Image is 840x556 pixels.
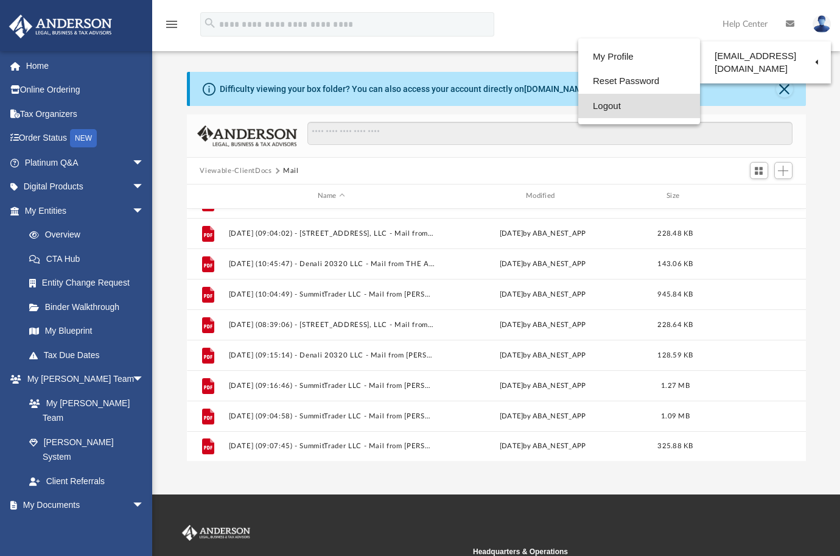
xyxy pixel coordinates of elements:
[192,191,222,202] div: id
[9,150,163,175] a: Platinum Q&Aarrow_drop_down
[439,380,645,391] div: [DATE] by ABA_NEST_APP
[17,295,163,319] a: Binder Walkthrough
[228,412,434,420] button: [DATE] (09:04:58) - SummitTrader LLC - Mail from [PERSON_NAME] [PERSON_NAME].pdf
[9,493,156,518] a: My Documentsarrow_drop_down
[17,343,163,367] a: Tax Due Dates
[70,129,97,147] div: NEW
[439,441,645,452] div: by ABA_NEST_APP
[9,199,163,223] a: My Entitiesarrow_drop_down
[9,175,163,199] a: Digital Productsarrow_drop_down
[307,122,792,145] input: Search files and folders
[9,367,156,392] a: My [PERSON_NAME] Teamarrow_drop_down
[776,80,793,97] button: Close
[164,17,179,32] i: menu
[813,15,831,33] img: User Pic
[651,191,699,202] div: Size
[17,319,156,343] a: My Blueprint
[17,223,163,247] a: Overview
[180,525,253,541] img: Anderson Advisors Platinum Portal
[657,290,693,297] span: 945.84 KB
[661,412,690,419] span: 1.09 MB
[657,321,693,328] span: 228.64 KB
[439,228,645,239] div: [DATE] by ABA_NEST_APP
[220,83,670,96] div: Difficulty viewing your box folder? You can also access your account directly on outside of the p...
[9,102,163,126] a: Tax Organizers
[17,469,156,493] a: Client Referrals
[439,289,645,300] div: [DATE] by ABA_NEST_APP
[657,351,693,358] span: 128.59 KB
[17,271,163,295] a: Entity Change Request
[578,69,700,94] a: Reset Password
[439,410,645,421] div: [DATE] by ABA_NEST_APP
[657,230,693,236] span: 228.48 KB
[439,319,645,330] div: [DATE] by ABA_NEST_APP
[5,15,116,38] img: Anderson Advisors Platinum Portal
[132,150,156,175] span: arrow_drop_down
[228,351,434,359] button: [DATE] (09:15:14) - Denali 20320 LLC - Mail from [PERSON_NAME] [PERSON_NAME] & Associates.pdf
[132,367,156,392] span: arrow_drop_down
[750,162,768,179] button: Switch to Grid View
[661,382,690,389] span: 1.27 MB
[17,391,150,430] a: My [PERSON_NAME] Team
[9,54,163,78] a: Home
[228,290,434,298] button: [DATE] (10:04:49) - SummitTrader LLC - Mail from [PERSON_NAME] [PERSON_NAME].pdf
[700,44,831,80] a: [EMAIL_ADDRESS][DOMAIN_NAME]
[9,78,163,102] a: Online Ordering
[228,191,434,202] div: Name
[203,16,217,30] i: search
[439,191,646,202] div: Modified
[283,166,299,177] button: Mail
[164,23,179,32] a: menu
[657,443,693,449] span: 325.88 KB
[228,230,434,238] button: [DATE] (09:04:02) - [STREET_ADDRESS], LLC - Mail from [PERSON_NAME] & [PERSON_NAME] INC.pdf
[578,44,700,69] a: My Profile
[200,166,271,177] button: Viewable-ClientDocs
[524,84,589,94] a: [DOMAIN_NAME]
[228,321,434,329] button: [DATE] (08:39:06) - [STREET_ADDRESS], LLC - Mail from Aegis General Insurance Agency.pdf
[439,258,645,269] div: [DATE] by ABA_NEST_APP
[132,493,156,518] span: arrow_drop_down
[439,350,645,361] div: [DATE] by ABA_NEST_APP
[17,430,156,469] a: [PERSON_NAME] System
[657,260,693,267] span: 143.06 KB
[499,443,523,449] span: [DATE]
[228,442,434,450] button: [DATE] (09:07:45) - SummitTrader LLC - Mail from [PERSON_NAME].pdf
[9,126,163,151] a: Order StatusNEW
[132,199,156,223] span: arrow_drop_down
[705,191,790,202] div: id
[132,175,156,200] span: arrow_drop_down
[17,247,163,271] a: CTA Hub
[187,209,806,461] div: grid
[578,94,700,119] a: Logout
[774,162,793,179] button: Add
[228,260,434,268] button: [DATE] (10:45:47) - Denali 20320 LLC - Mail from THE AMERICAS GROUP.pdf
[228,382,434,390] button: [DATE] (09:16:46) - SummitTrader LLC - Mail from [PERSON_NAME] [PERSON_NAME].pdf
